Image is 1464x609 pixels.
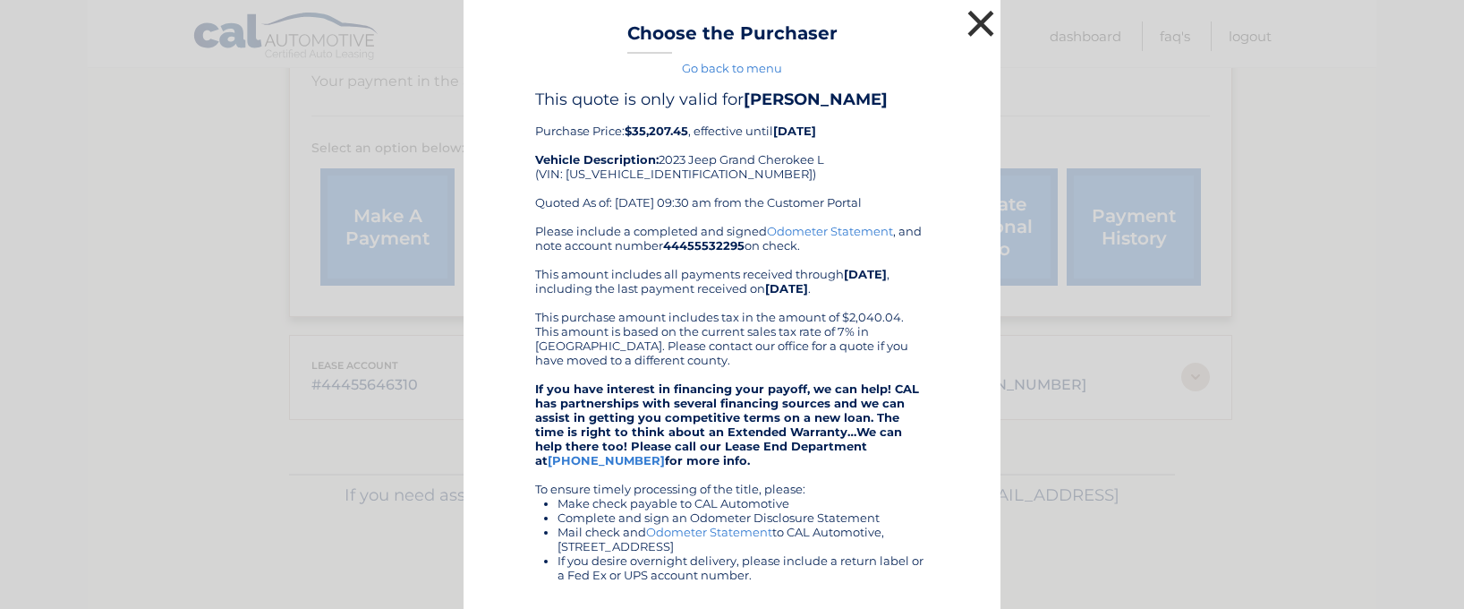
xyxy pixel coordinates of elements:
[773,124,816,138] b: [DATE]
[627,22,838,54] h3: Choose the Purchaser
[558,496,929,510] li: Make check payable to CAL Automotive
[535,90,929,224] div: Purchase Price: , effective until 2023 Jeep Grand Cherokee L (VIN: [US_VEHICLE_IDENTIFICATION_NUM...
[625,124,688,138] b: $35,207.45
[548,453,665,467] a: [PHONE_NUMBER]
[767,224,893,238] a: Odometer Statement
[844,267,887,281] b: [DATE]
[558,525,929,553] li: Mail check and to CAL Automotive, [STREET_ADDRESS]
[535,90,929,109] h4: This quote is only valid for
[535,382,919,467] strong: If you have interest in financing your payoff, we can help! CAL has partnerships with several fin...
[535,152,659,167] strong: Vehicle Description:
[744,90,888,109] b: [PERSON_NAME]
[963,5,999,41] button: ×
[558,510,929,525] li: Complete and sign an Odometer Disclosure Statement
[765,281,808,296] b: [DATE]
[682,61,782,75] a: Go back to menu
[558,553,929,582] li: If you desire overnight delivery, please include a return label or a Fed Ex or UPS account number.
[663,238,745,253] b: 44455532295
[646,525,772,539] a: Odometer Statement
